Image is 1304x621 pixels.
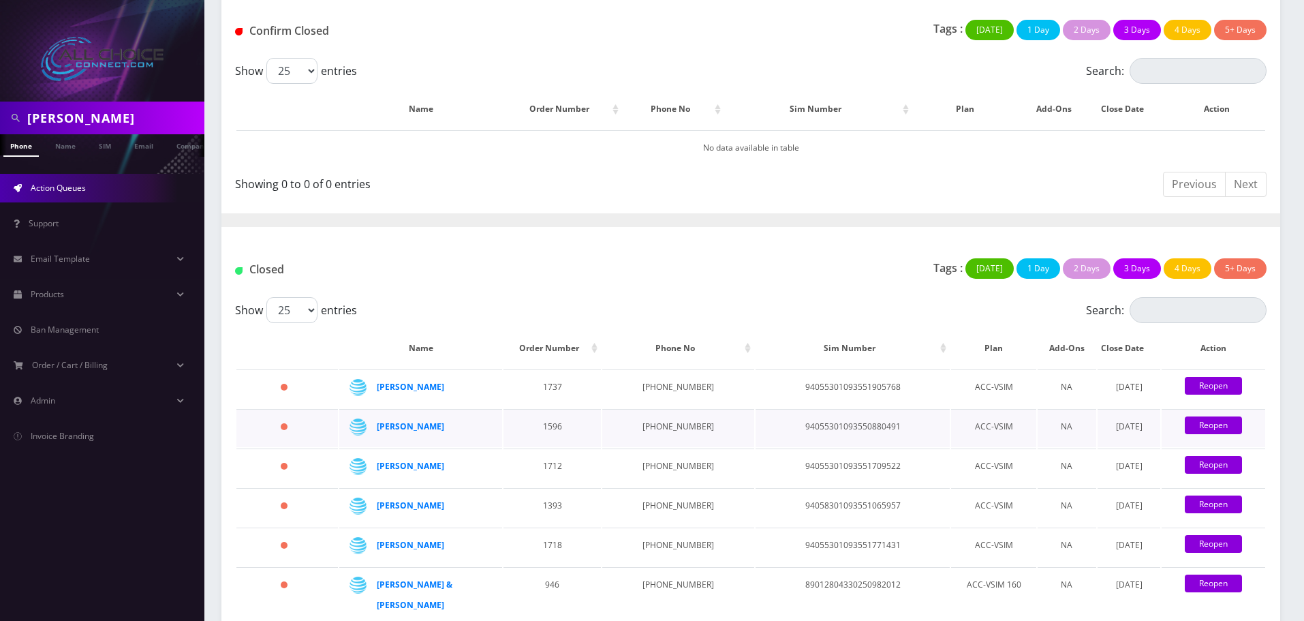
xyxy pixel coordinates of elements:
[756,409,950,447] td: 94055301093550880491
[377,421,444,432] a: [PERSON_NAME]
[1098,329,1161,368] th: Close Date: activate to sort column ascending
[1063,258,1111,279] button: 2 Days
[377,381,444,393] strong: [PERSON_NAME]
[31,288,64,300] span: Products
[756,528,950,566] td: 94055301093551771431
[377,500,444,511] a: [PERSON_NAME]
[1016,258,1060,279] button: 1 Day
[31,324,99,335] span: Ban Management
[339,329,502,368] th: Name
[1098,409,1161,447] td: [DATE]
[1185,416,1242,434] a: Reopen
[235,170,741,192] div: Showing 0 to 0 of 0 entries
[602,409,754,447] td: [PHONE_NUMBER]
[503,329,601,368] th: Order Number: activate to sort column ascending
[339,89,502,129] th: Name
[1091,89,1168,129] th: Close Date: activate to sort column ascending
[236,130,1265,165] td: No data available in table
[32,359,108,371] span: Order / Cart / Billing
[1016,20,1060,40] button: 1 Day
[1185,575,1242,592] a: Reopen
[1113,258,1161,279] button: 3 Days
[235,58,357,84] label: Show entries
[1086,297,1267,323] label: Search:
[503,488,601,526] td: 1393
[377,460,444,472] a: [PERSON_NAME]
[235,297,357,323] label: Show entries
[31,253,90,264] span: Email Template
[1038,329,1096,368] th: Add-Ons
[1044,456,1089,476] div: NA
[951,329,1036,368] th: Plan
[756,369,950,408] td: 94055301093551905768
[1163,172,1226,197] a: Previous
[951,528,1036,566] td: ACC-VSIM
[31,182,86,194] span: Action Queues
[951,449,1036,487] td: ACC-VSIM
[1098,528,1161,566] td: [DATE]
[27,105,201,131] input: Search in Company
[951,369,1036,408] td: ACC-VSIM
[1225,172,1267,197] a: Next
[31,395,55,406] span: Admin
[602,329,754,368] th: Phone No: activate to sort column ascending
[3,134,39,157] a: Phone
[965,20,1014,40] button: [DATE]
[602,449,754,487] td: [PHONE_NUMBER]
[503,528,601,566] td: 1718
[377,539,444,551] a: [PERSON_NAME]
[1113,20,1161,40] button: 3 Days
[756,449,950,487] td: 94055301093551709522
[933,260,963,276] p: Tags :
[503,409,601,447] td: 1596
[1185,496,1242,513] a: Reopen
[1063,20,1111,40] button: 2 Days
[1214,20,1267,40] button: 5+ Days
[1086,58,1267,84] label: Search:
[503,369,601,408] td: 1737
[914,89,1017,129] th: Plan
[1098,369,1161,408] td: [DATE]
[48,134,82,155] a: Name
[235,263,565,276] h1: Closed
[933,20,963,37] p: Tags :
[623,89,724,129] th: Phone No: activate to sort column ascending
[951,409,1036,447] td: ACC-VSIM
[602,369,754,408] td: [PHONE_NUMBER]
[1130,58,1267,84] input: Search:
[1098,449,1161,487] td: [DATE]
[266,58,317,84] select: Showentries
[1044,496,1089,516] div: NA
[1164,258,1211,279] button: 4 Days
[1162,329,1265,368] th: Action
[31,430,94,442] span: Invoice Branding
[41,37,164,81] img: All Choice Connect
[1169,89,1265,129] th: Action
[29,217,59,229] span: Support
[503,89,622,129] th: Order Number: activate to sort column ascending
[965,258,1014,279] button: [DATE]
[1044,575,1089,595] div: NA
[726,89,912,129] th: Sim Number: activate to sort column ascending
[92,134,118,155] a: SIM
[602,528,754,566] td: [PHONE_NUMBER]
[1130,297,1267,323] input: Search:
[1098,488,1161,526] td: [DATE]
[503,449,601,487] td: 1712
[377,579,452,611] a: [PERSON_NAME] & [PERSON_NAME]
[1044,416,1089,437] div: NA
[1164,20,1211,40] button: 4 Days
[951,488,1036,526] td: ACC-VSIM
[756,329,950,368] th: Sim Number: activate to sort column ascending
[127,134,160,155] a: Email
[1185,377,1242,395] a: Reopen
[235,267,243,275] img: Closed
[1185,535,1242,553] a: Reopen
[602,488,754,526] td: [PHONE_NUMBER]
[235,28,243,35] img: Closed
